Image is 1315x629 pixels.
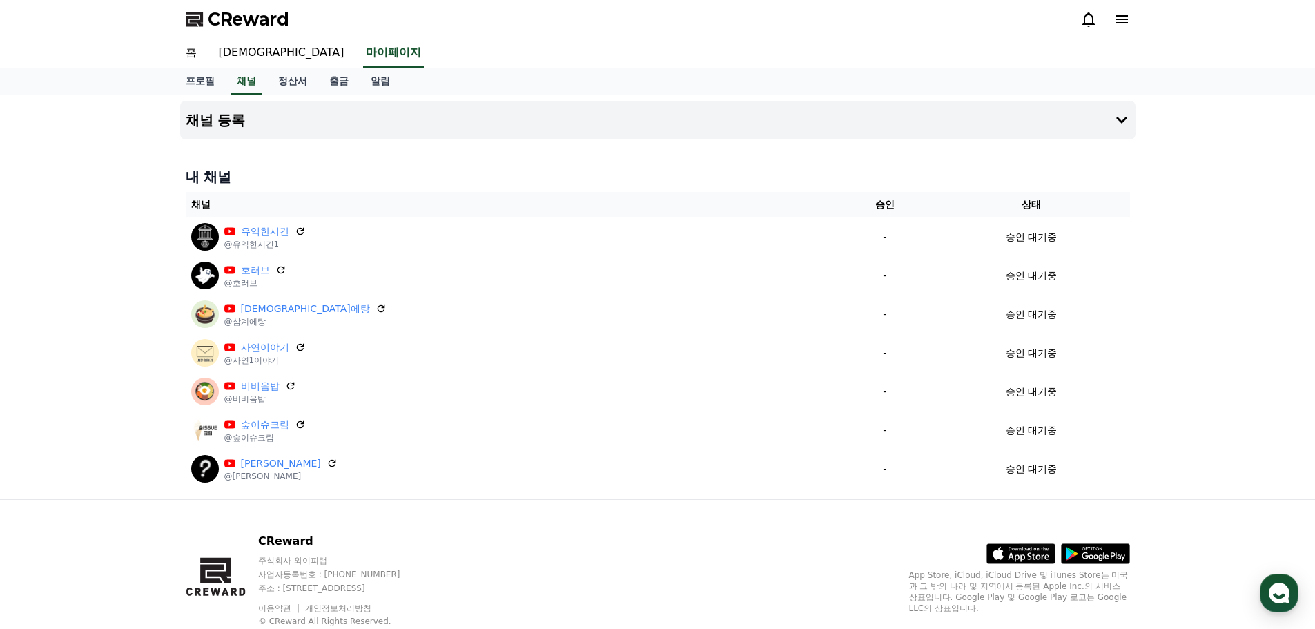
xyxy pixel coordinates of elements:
img: 이슈드리미 [191,455,219,483]
th: 승인 [837,192,933,217]
a: 알림 [360,68,401,95]
a: Settings [178,438,265,472]
span: CReward [208,8,289,30]
p: 승인 대기중 [1006,423,1057,438]
a: Messages [91,438,178,472]
a: [PERSON_NAME] [241,456,321,471]
p: @유익한시간1 [224,239,306,250]
a: 정산서 [267,68,318,95]
p: - [842,462,927,476]
a: 이용약관 [258,603,302,613]
img: 삼계에탕 [191,300,219,328]
p: @삼계에탕 [224,316,387,327]
a: 숲이슈크림 [241,418,289,432]
p: @사연1이야기 [224,355,306,366]
img: 비비음밥 [191,378,219,405]
th: 상태 [933,192,1129,217]
a: 홈 [175,39,208,68]
a: 비비음밥 [241,379,280,394]
a: CReward [186,8,289,30]
p: 승인 대기중 [1006,307,1057,322]
a: 개인정보처리방침 [305,603,371,613]
h4: 내 채널 [186,167,1130,186]
p: 승인 대기중 [1006,346,1057,360]
span: Home [35,458,59,470]
p: 승인 대기중 [1006,230,1057,244]
p: 주소 : [STREET_ADDRESS] [258,583,427,594]
p: CReward [258,533,427,550]
p: @[PERSON_NAME] [224,471,338,482]
p: © CReward All Rights Reserved. [258,616,427,627]
p: App Store, iCloud, iCloud Drive 및 iTunes Store는 미국과 그 밖의 나라 및 지역에서 등록된 Apple Inc.의 서비스 상표입니다. Goo... [909,570,1130,614]
p: - [842,385,927,399]
p: - [842,307,927,322]
a: 마이페이지 [363,39,424,68]
img: 사연이야기 [191,339,219,367]
th: 채널 [186,192,837,217]
p: 승인 대기중 [1006,385,1057,399]
a: 호러브 [241,263,270,278]
p: 사업자등록번호 : [PHONE_NUMBER] [258,569,427,580]
a: Home [4,438,91,472]
a: 사연이야기 [241,340,289,355]
p: - [842,346,927,360]
p: @호러브 [224,278,286,289]
p: - [842,423,927,438]
a: 채널 [231,68,262,95]
p: 승인 대기중 [1006,462,1057,476]
p: 주식회사 와이피랩 [258,555,427,566]
a: 출금 [318,68,360,95]
button: 채널 등록 [180,101,1136,139]
a: [DEMOGRAPHIC_DATA]에탕 [241,302,370,316]
a: [DEMOGRAPHIC_DATA] [208,39,355,68]
img: 호러브 [191,262,219,289]
a: 유익한시간 [241,224,289,239]
p: @비비음밥 [224,394,296,405]
p: @숲이슈크림 [224,432,306,443]
p: - [842,230,927,244]
h4: 채널 등록 [186,113,246,128]
a: 프로필 [175,68,226,95]
img: 유익한시간 [191,223,219,251]
p: 승인 대기중 [1006,269,1057,283]
span: Settings [204,458,238,470]
span: Messages [115,459,155,470]
img: 숲이슈크림 [191,416,219,444]
p: - [842,269,927,283]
